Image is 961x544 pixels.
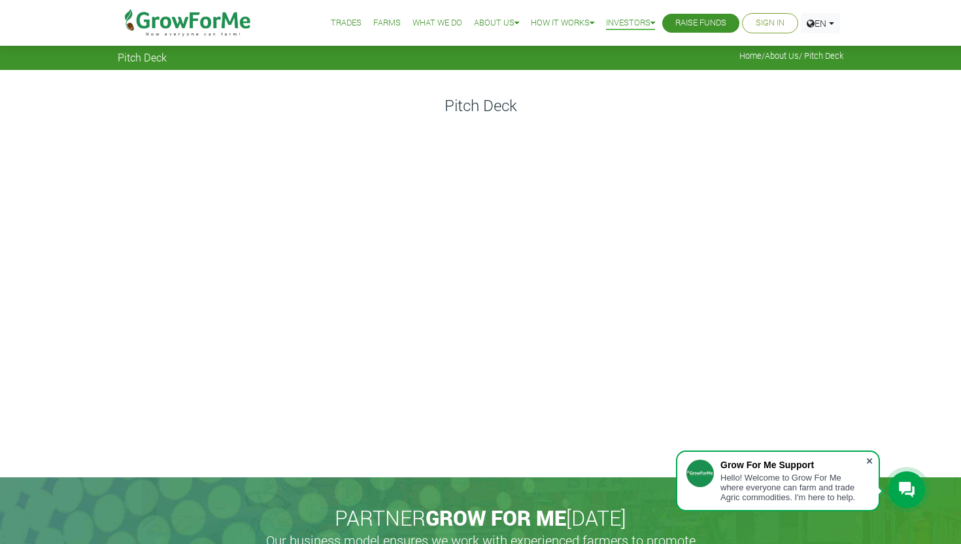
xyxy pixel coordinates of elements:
[720,473,866,502] div: Hello! Welcome to Grow For Me where everyone can farm and trade Agric commodities. I'm here to help.
[426,503,566,532] span: GROW FOR ME
[474,16,519,30] a: About Us
[606,16,655,30] a: Investors
[413,16,462,30] a: What We Do
[756,16,784,30] a: Sign In
[331,16,362,30] a: Trades
[739,50,762,61] a: Home
[675,16,726,30] a: Raise Funds
[123,505,838,530] h2: PARTNER [DATE]
[373,16,401,30] a: Farms
[118,96,843,115] h4: Pitch Deck
[118,51,167,63] span: Pitch Deck
[765,50,799,61] a: About Us
[739,51,843,61] span: / / Pitch Deck
[801,13,840,33] a: EN
[531,16,594,30] a: How it Works
[720,460,866,470] div: Grow For Me Support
